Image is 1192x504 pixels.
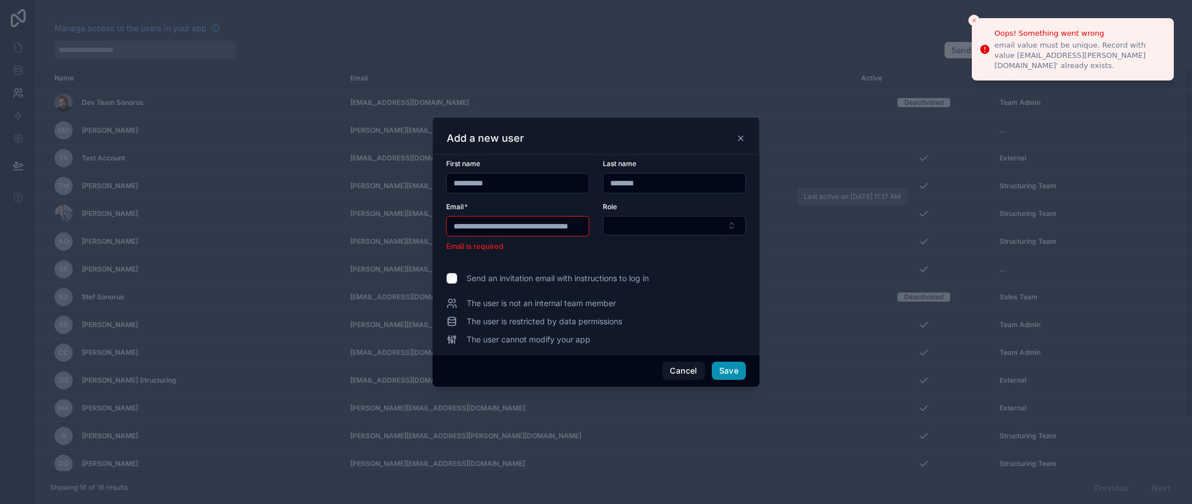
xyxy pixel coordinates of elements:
span: The user cannot modify your app [467,334,590,345]
span: The user is restricted by data permissions [467,316,622,327]
div: Oops! Something went wrong [994,28,1164,39]
span: First name [446,159,480,168]
div: email value must be unique. Record with value [EMAIL_ADDRESS][PERSON_NAME][DOMAIN_NAME]' already ... [994,40,1164,71]
span: Send an invitation email with instructions to log in [467,273,649,284]
button: Save [712,362,746,380]
h3: Add a new user [447,132,524,145]
span: Email [446,202,464,211]
span: The user is not an internal team member [467,298,616,309]
input: Send an invitation email with instructions to log in [446,273,458,284]
span: Last name [603,159,636,168]
button: Close toast [968,15,980,26]
span: Role [603,202,617,211]
p: Email is required [446,241,589,252]
button: Select Button [603,216,746,235]
button: Cancel [662,362,704,380]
